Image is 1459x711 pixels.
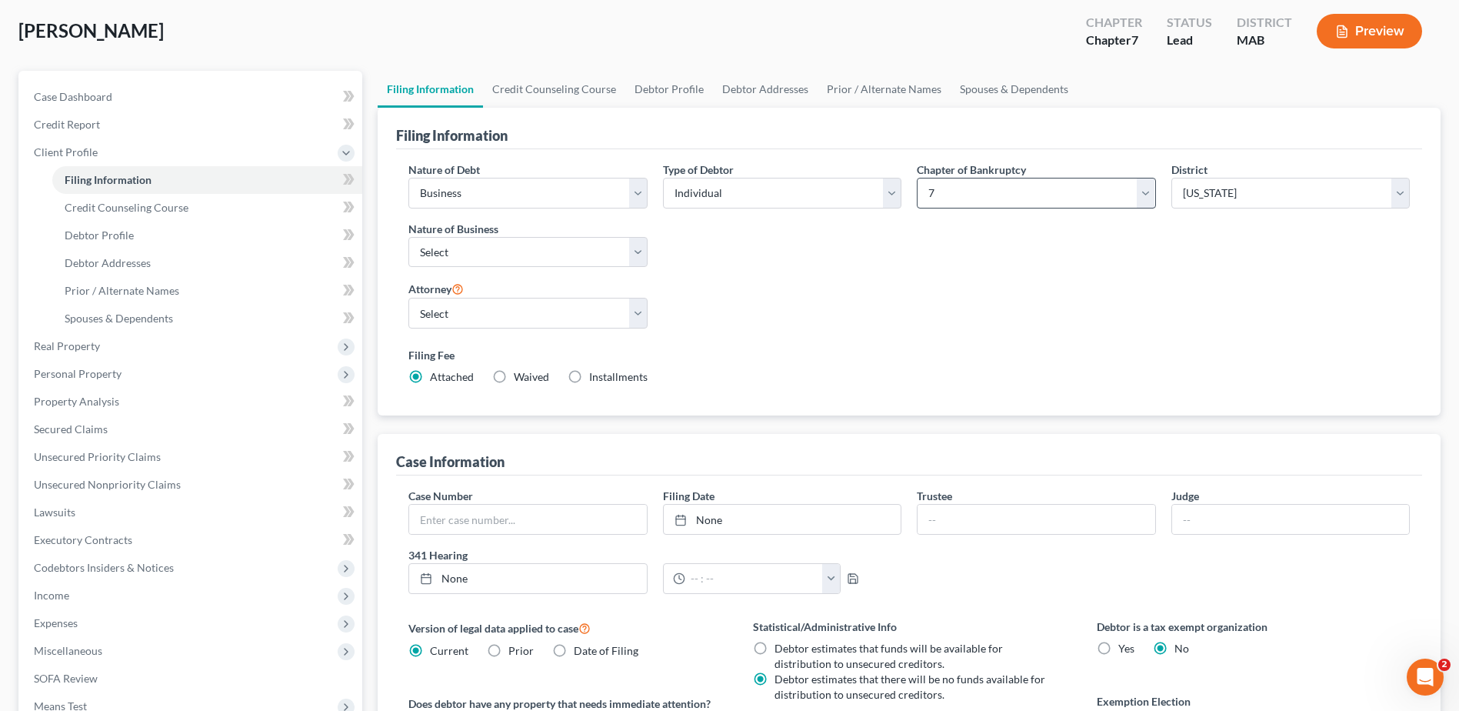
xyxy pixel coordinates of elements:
[34,644,102,657] span: Miscellaneous
[818,71,951,108] a: Prior / Alternate Names
[1086,32,1142,49] div: Chapter
[508,644,534,657] span: Prior
[409,564,646,593] a: None
[951,71,1078,108] a: Spouses & Dependents
[574,644,638,657] span: Date of Filing
[34,422,108,436] span: Secured Claims
[52,166,362,194] a: Filing Information
[34,118,100,131] span: Credit Report
[65,201,188,214] span: Credit Counseling Course
[1086,14,1142,32] div: Chapter
[396,126,508,145] div: Filing Information
[34,145,98,159] span: Client Profile
[34,561,174,574] span: Codebtors Insiders & Notices
[22,443,362,471] a: Unsecured Priority Claims
[18,19,164,42] span: [PERSON_NAME]
[663,162,734,178] label: Type of Debtor
[22,499,362,526] a: Lawsuits
[34,589,69,602] span: Income
[378,71,483,108] a: Filing Information
[1171,488,1199,504] label: Judge
[34,450,161,463] span: Unsecured Priority Claims
[52,277,362,305] a: Prior / Alternate Names
[1438,659,1451,671] span: 2
[22,526,362,554] a: Executory Contracts
[408,162,480,178] label: Nature of Debt
[589,370,648,383] span: Installments
[65,312,173,325] span: Spouses & Dependents
[65,173,152,186] span: Filing Information
[22,665,362,693] a: SOFA Review
[22,416,362,443] a: Secured Claims
[1097,693,1410,709] label: Exemption Election
[22,83,362,111] a: Case Dashboard
[774,673,1045,701] span: Debtor estimates that there will be no funds available for distribution to unsecured creditors.
[430,370,474,383] span: Attached
[918,505,1154,534] input: --
[52,249,362,277] a: Debtor Addresses
[1167,32,1212,49] div: Lead
[34,478,181,491] span: Unsecured Nonpriority Claims
[408,619,721,637] label: Version of legal data applied to case
[34,616,78,629] span: Expenses
[483,71,625,108] a: Credit Counseling Course
[1174,642,1189,655] span: No
[625,71,713,108] a: Debtor Profile
[408,221,498,237] label: Nature of Business
[408,347,1410,363] label: Filing Fee
[430,644,468,657] span: Current
[34,506,75,519] span: Lawsuits
[713,71,818,108] a: Debtor Addresses
[685,564,823,593] input: -- : --
[22,471,362,499] a: Unsecured Nonpriority Claims
[408,279,464,298] label: Attorney
[774,642,1003,670] span: Debtor estimates that funds will be available for distribution to unsecured creditors.
[1317,14,1422,48] button: Preview
[65,256,151,269] span: Debtor Addresses
[1171,162,1208,178] label: District
[34,395,119,408] span: Property Analysis
[396,452,505,471] div: Case Information
[401,547,909,563] label: 341 Hearing
[514,370,549,383] span: Waived
[34,367,122,380] span: Personal Property
[65,229,134,242] span: Debtor Profile
[1237,14,1292,32] div: District
[52,194,362,222] a: Credit Counseling Course
[1118,642,1134,655] span: Yes
[34,672,98,685] span: SOFA Review
[917,488,952,504] label: Trustee
[65,284,179,297] span: Prior / Alternate Names
[1167,14,1212,32] div: Status
[22,111,362,139] a: Credit Report
[1131,32,1138,47] span: 7
[408,488,473,504] label: Case Number
[22,388,362,416] a: Property Analysis
[34,533,132,546] span: Executory Contracts
[34,339,100,352] span: Real Property
[1172,505,1409,534] input: --
[663,488,715,504] label: Filing Date
[409,505,646,534] input: Enter case number...
[52,222,362,249] a: Debtor Profile
[1407,659,1444,696] iframe: Intercom live chat
[917,162,1026,178] label: Chapter of Bankruptcy
[1237,32,1292,49] div: MAB
[52,305,362,332] a: Spouses & Dependents
[34,90,112,103] span: Case Dashboard
[664,505,901,534] a: None
[1097,619,1410,635] label: Debtor is a tax exempt organization
[753,619,1066,635] label: Statistical/Administrative Info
